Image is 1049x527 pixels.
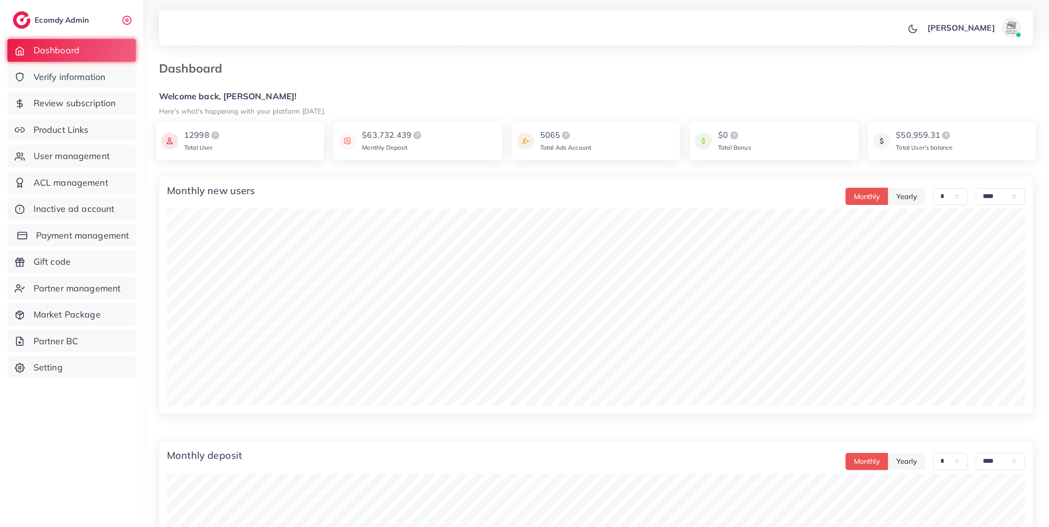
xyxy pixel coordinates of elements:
a: Gift code [7,250,136,273]
a: Inactive ad account [7,198,136,220]
span: Review subscription [34,97,116,110]
a: Product Links [7,119,136,141]
img: icon payment [873,129,890,153]
div: 5065 [540,129,592,141]
a: Dashboard [7,39,136,62]
span: Total User [184,144,213,151]
a: [PERSON_NAME]avatar [922,18,1025,38]
span: Inactive ad account [34,203,115,215]
a: ACL management [7,171,136,194]
img: icon payment [161,129,178,153]
h3: Dashboard [159,61,230,76]
img: logo [411,129,423,141]
img: logo [209,129,221,141]
a: Setting [7,356,136,379]
span: Monthly Deposit [362,144,407,151]
a: Partner BC [7,330,136,353]
span: Payment management [36,229,129,242]
span: Market Package [34,308,101,321]
span: Total Bonus [718,144,751,151]
img: icon payment [517,129,534,153]
img: logo [560,129,572,141]
h4: Monthly deposit [167,449,242,461]
span: Partner BC [34,335,79,348]
span: Total User’s balance [896,144,953,151]
span: Partner management [34,282,121,295]
button: Monthly [846,453,888,470]
img: logo [728,129,740,141]
a: Payment management [7,224,136,247]
button: Yearly [888,188,926,205]
a: logoEcomdy Admin [13,11,91,29]
span: ACL management [34,176,108,189]
h5: Welcome back, [PERSON_NAME]! [159,91,1033,102]
a: Verify information [7,66,136,88]
img: logo [13,11,31,29]
button: Yearly [888,453,926,470]
img: logo [940,129,952,141]
div: $63,732.439 [362,129,423,141]
span: User management [34,150,110,162]
span: Product Links [34,123,89,136]
span: Total Ads Account [540,144,592,151]
img: icon payment [339,129,356,153]
small: Here's what's happening with your platform [DATE]. [159,107,325,115]
h4: Monthly new users [167,185,255,197]
span: Verify information [34,71,106,83]
a: Partner management [7,277,136,300]
div: $0 [718,129,751,141]
a: User management [7,145,136,167]
a: Review subscription [7,92,136,115]
span: Gift code [34,255,71,268]
button: Monthly [846,188,888,205]
a: Market Package [7,303,136,326]
span: Setting [34,361,63,374]
img: icon payment [695,129,712,153]
img: avatar [1002,18,1021,38]
span: Dashboard [34,44,80,57]
div: 12998 [184,129,221,141]
div: $50,959.31 [896,129,953,141]
p: [PERSON_NAME] [928,22,995,34]
h2: Ecomdy Admin [35,15,91,25]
